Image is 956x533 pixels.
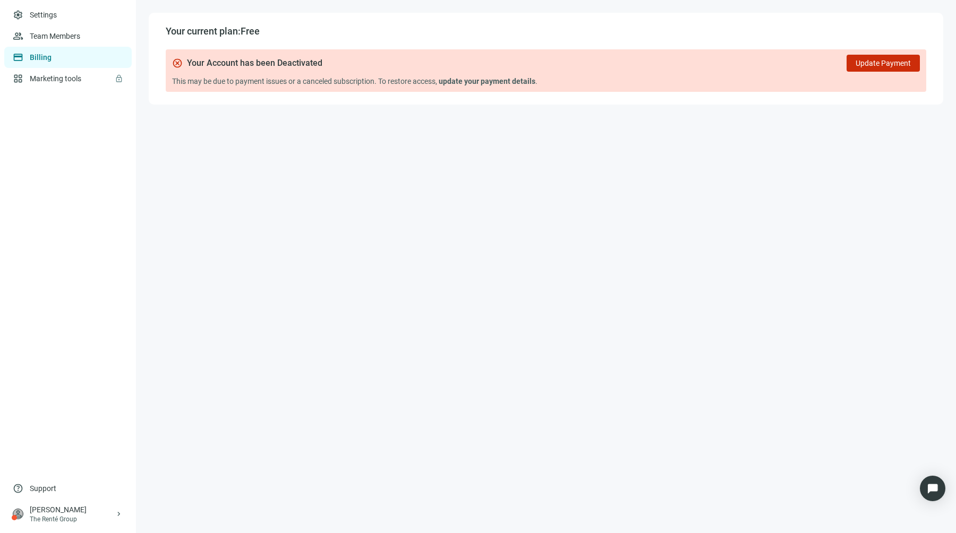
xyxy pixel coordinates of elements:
[115,74,123,83] span: lock
[920,476,945,501] div: Open Intercom Messenger
[115,510,123,518] span: keyboard_arrow_right
[30,11,57,19] a: Settings
[172,76,920,87] p: This may be due to payment issues or a canceled subscription. To restore access, .
[30,515,115,523] div: The Renté Group
[30,504,115,515] div: [PERSON_NAME]
[30,483,56,494] span: Support
[13,483,23,494] span: help
[13,509,23,519] span: person
[187,58,322,68] span: Your Account has been Deactivated
[439,77,535,85] b: update your payment details
[856,59,911,67] span: Update Payment
[847,55,920,72] button: Update Payment
[30,32,80,40] a: Team Members
[172,58,183,68] span: cancel
[166,25,926,37] p: Your current plan: Free
[30,53,52,62] a: Billing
